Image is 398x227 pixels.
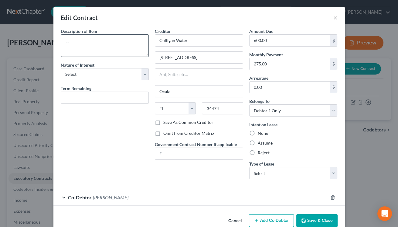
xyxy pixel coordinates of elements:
input: 0.00 [250,35,330,46]
div: $ [330,58,337,70]
button: × [333,14,338,21]
span: Belongs To [249,99,270,104]
label: Government Contract Number if applicable [155,141,237,148]
span: Type of Lease [249,161,274,166]
span: Description of Item [61,29,97,34]
label: Monthly Payment [249,51,283,58]
label: Omit from Creditor Matrix [163,130,214,136]
label: Amount Due [249,28,273,34]
button: Cancel [223,215,247,227]
input: 0.00 [250,82,330,93]
label: Intent on Lease [249,121,277,128]
label: Nature of Interest [61,62,94,68]
div: Edit Contract [61,13,98,22]
div: $ [330,82,337,93]
label: Reject [258,150,270,156]
button: Save & Close [296,214,338,227]
input: # [155,148,243,159]
div: Open Intercom Messenger [377,206,392,221]
label: Save As Common Creditor [163,119,213,125]
span: Co-Debtor [68,194,92,200]
button: Add Co-Debtor [249,214,294,227]
input: 0.00 [250,58,330,70]
input: Enter address... [155,52,243,63]
label: Assume [258,140,273,146]
span: Creditor [155,29,171,34]
span: [PERSON_NAME] [93,194,128,200]
label: None [258,130,268,136]
input: Apt, Suite, etc... [155,69,243,80]
input: Enter zip.. [202,102,243,114]
input: -- [61,92,149,103]
input: Enter city... [155,86,243,97]
label: Term Remaining [61,85,91,92]
label: Arrearage [249,75,268,81]
input: Search creditor by name... [155,34,243,47]
div: $ [330,35,337,46]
